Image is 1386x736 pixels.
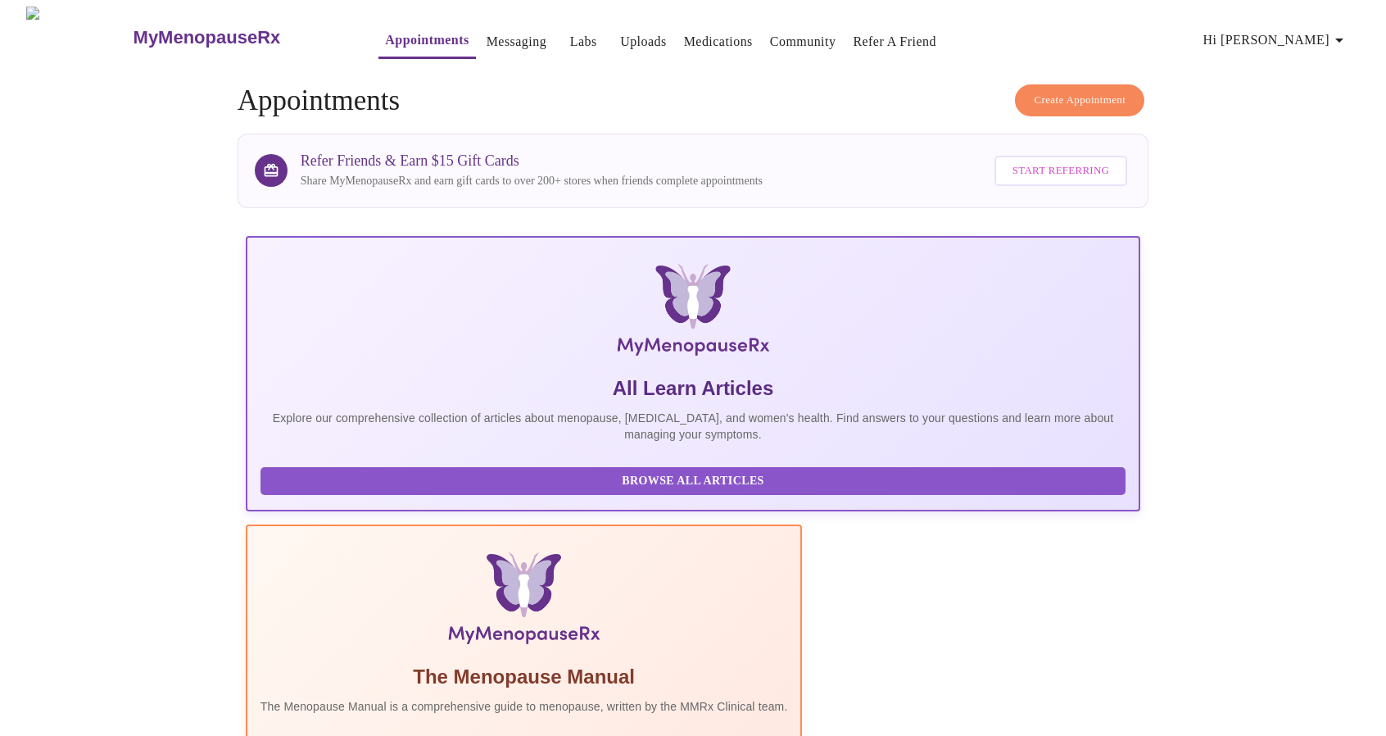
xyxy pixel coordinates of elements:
h4: Appointments [238,84,1148,117]
p: Share MyMenopauseRx and earn gift cards to over 200+ stores when friends complete appointments [301,173,763,189]
a: Community [770,30,836,53]
span: Browse All Articles [277,471,1109,492]
p: Explore our comprehensive collection of articles about menopause, [MEDICAL_DATA], and women's hea... [260,410,1126,443]
button: Community [763,25,843,58]
a: Appointments [385,29,469,52]
h5: The Menopause Manual [260,664,788,690]
button: Medications [677,25,759,58]
a: Start Referring [990,148,1131,194]
button: Create Appointment [1015,84,1144,116]
a: Medications [684,30,753,53]
button: Uploads [614,25,673,58]
span: Hi [PERSON_NAME] [1203,29,1349,52]
a: Labs [570,30,597,53]
a: Browse All Articles [260,473,1130,487]
button: Labs [557,25,609,58]
img: MyMenopauseRx Logo [395,264,991,362]
a: MyMenopauseRx [131,9,346,66]
button: Hi [PERSON_NAME] [1197,24,1356,57]
a: Messaging [487,30,546,53]
a: Uploads [620,30,667,53]
h3: MyMenopauseRx [134,27,281,48]
button: Refer a Friend [846,25,943,58]
button: Browse All Articles [260,467,1126,496]
h3: Refer Friends & Earn $15 Gift Cards [301,152,763,170]
button: Appointments [378,24,475,59]
p: The Menopause Manual is a comprehensive guide to menopause, written by the MMRx Clinical team. [260,698,788,715]
img: Menopause Manual [344,552,704,651]
h5: All Learn Articles [260,375,1126,402]
a: Refer a Friend [853,30,936,53]
img: MyMenopauseRx Logo [26,7,131,68]
span: Create Appointment [1034,91,1126,110]
button: Messaging [480,25,553,58]
button: Start Referring [994,156,1127,186]
span: Start Referring [1012,161,1109,180]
